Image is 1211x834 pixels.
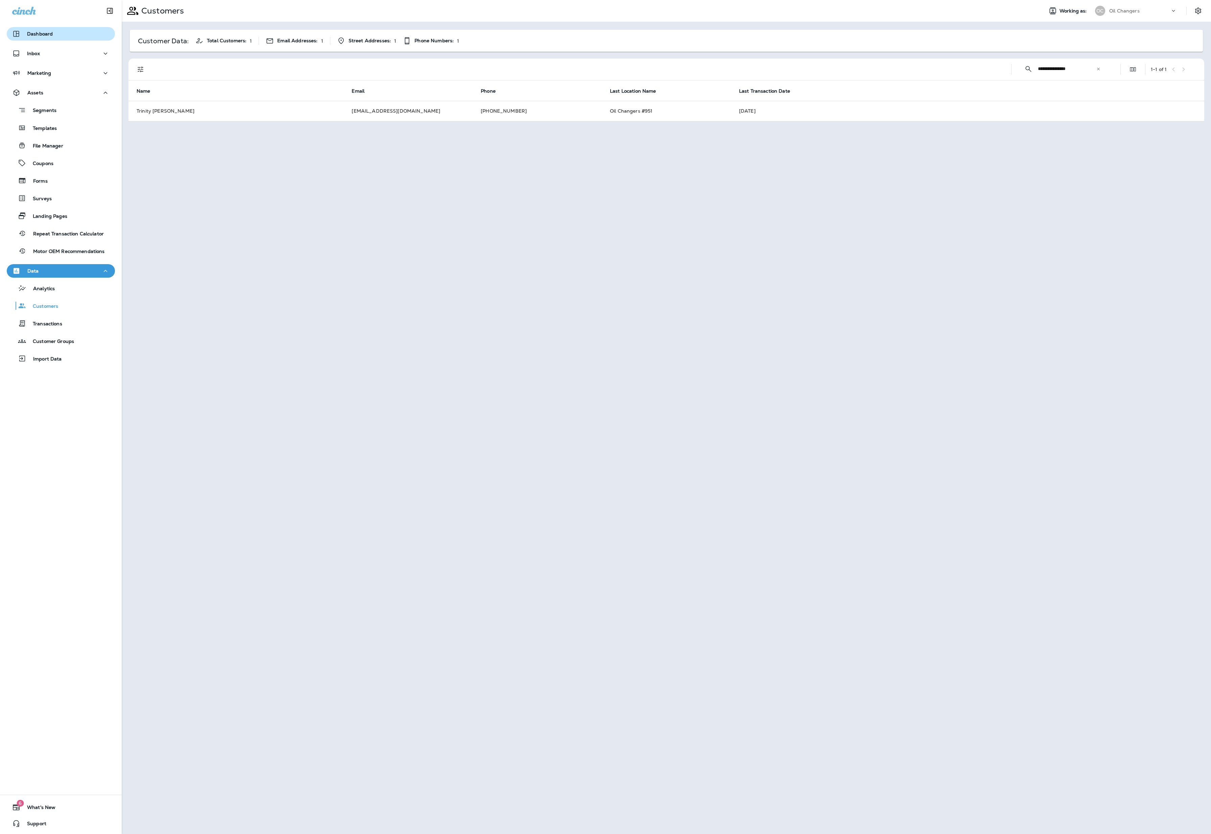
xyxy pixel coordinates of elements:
[352,88,364,94] span: Email
[27,51,40,56] p: Inbox
[7,156,115,170] button: Coupons
[7,27,115,41] button: Dashboard
[7,801,115,814] button: 6What's New
[134,63,147,76] button: Filters
[1022,62,1035,76] button: Collapse Search
[26,356,62,363] p: Import Data
[7,209,115,223] button: Landing Pages
[138,38,189,44] p: Customer Data:
[352,88,373,94] span: Email
[26,143,63,149] p: File Manager
[26,249,105,255] p: Motor OEM Recommendations
[457,38,459,44] p: 1
[277,38,317,44] span: Email Addresses:
[26,108,56,114] p: Segments
[481,88,496,94] span: Phone
[1192,5,1204,17] button: Settings
[7,316,115,330] button: Transactions
[610,88,665,94] span: Last Location Name
[7,244,115,258] button: Motor OEM Recommendations
[7,191,115,205] button: Surveys
[739,88,799,94] span: Last Transaction Date
[250,38,252,44] p: 1
[7,86,115,99] button: Assets
[7,173,115,188] button: Forms
[731,101,1204,121] td: [DATE]
[321,38,323,44] p: 1
[26,303,58,310] p: Customers
[739,88,790,94] span: Last Transaction Date
[349,38,391,44] span: Street Addresses:
[7,66,115,80] button: Marketing
[26,161,53,167] p: Coupons
[414,38,454,44] span: Phone Numbers:
[7,351,115,366] button: Import Data
[139,6,184,16] p: Customers
[610,108,652,114] span: Oil Changers #951
[100,4,119,18] button: Collapse Sidebar
[26,339,74,345] p: Customer Groups
[7,299,115,313] button: Customers
[7,103,115,117] button: Segments
[128,101,343,121] td: Trinity [PERSON_NAME]
[207,38,246,44] span: Total Customers:
[7,264,115,278] button: Data
[1151,67,1167,72] div: 1 - 1 of 1
[1126,63,1140,76] button: Edit Fields
[26,286,55,292] p: Analytics
[26,125,57,132] p: Templates
[27,31,53,37] p: Dashboard
[473,101,602,121] td: [PHONE_NUMBER]
[27,90,43,95] p: Assets
[7,281,115,295] button: Analytics
[27,70,51,76] p: Marketing
[7,138,115,153] button: File Manager
[137,88,150,94] span: Name
[394,38,396,44] p: 1
[481,88,504,94] span: Phone
[1095,6,1105,16] div: OC
[1109,8,1140,14] p: Oil Changers
[26,178,48,185] p: Forms
[27,268,39,274] p: Data
[17,800,24,807] span: 6
[20,821,46,829] span: Support
[610,88,656,94] span: Last Location Name
[7,47,115,60] button: Inbox
[7,226,115,240] button: Repeat Transaction Calculator
[7,121,115,135] button: Templates
[20,805,55,813] span: What's New
[137,88,159,94] span: Name
[7,334,115,348] button: Customer Groups
[26,213,67,220] p: Landing Pages
[26,321,62,327] p: Transactions
[343,101,473,121] td: [EMAIL_ADDRESS][DOMAIN_NAME]
[1060,8,1088,14] span: Working as:
[7,817,115,830] button: Support
[26,231,104,237] p: Repeat Transaction Calculator
[26,196,52,202] p: Surveys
